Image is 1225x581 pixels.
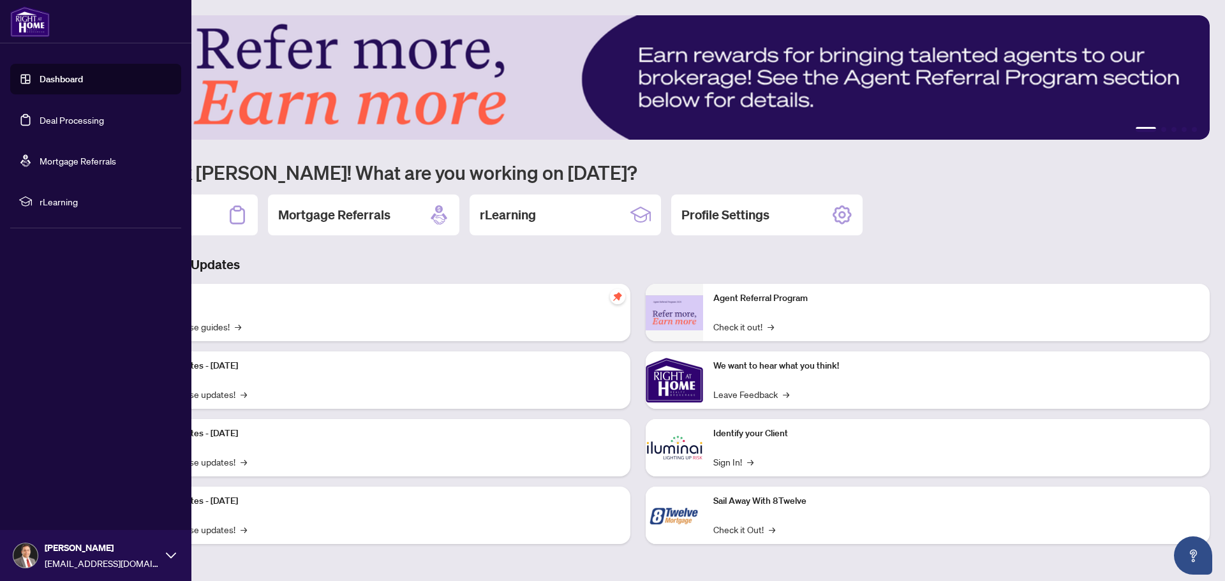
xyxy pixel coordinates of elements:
span: → [241,387,247,401]
p: Platform Updates - [DATE] [134,427,620,441]
a: Sign In!→ [713,455,754,469]
span: [EMAIL_ADDRESS][DOMAIN_NAME] [45,556,160,570]
button: 3 [1171,127,1177,132]
span: pushpin [610,289,625,304]
p: Sail Away With 8Twelve [713,494,1199,508]
span: [PERSON_NAME] [45,541,160,555]
img: Agent Referral Program [646,295,703,330]
img: Identify your Client [646,419,703,476]
span: → [241,455,247,469]
img: We want to hear what you think! [646,351,703,409]
h2: rLearning [480,206,536,224]
span: → [768,320,774,334]
button: Open asap [1174,536,1212,575]
button: 2 [1161,127,1166,132]
img: Slide 0 [66,15,1210,140]
button: 5 [1192,127,1197,132]
a: Check it out!→ [713,320,774,334]
span: → [235,320,241,334]
p: Platform Updates - [DATE] [134,359,620,373]
a: Check it Out!→ [713,522,775,536]
span: → [769,522,775,536]
p: Platform Updates - [DATE] [134,494,620,508]
h2: Profile Settings [681,206,769,224]
a: Leave Feedback→ [713,387,789,401]
span: rLearning [40,195,172,209]
button: 4 [1182,127,1187,132]
button: 1 [1136,127,1156,132]
img: Profile Icon [13,543,38,568]
span: → [747,455,754,469]
img: logo [10,6,50,37]
p: Agent Referral Program [713,291,1199,305]
img: Sail Away With 8Twelve [646,487,703,544]
a: Deal Processing [40,114,104,126]
h3: Brokerage & Industry Updates [66,256,1210,274]
p: Self-Help [134,291,620,305]
span: → [783,387,789,401]
a: Mortgage Referrals [40,155,116,166]
span: → [241,522,247,536]
p: We want to hear what you think! [713,359,1199,373]
p: Identify your Client [713,427,1199,441]
a: Dashboard [40,73,83,85]
h1: Welcome back [PERSON_NAME]! What are you working on [DATE]? [66,160,1210,184]
h2: Mortgage Referrals [278,206,390,224]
